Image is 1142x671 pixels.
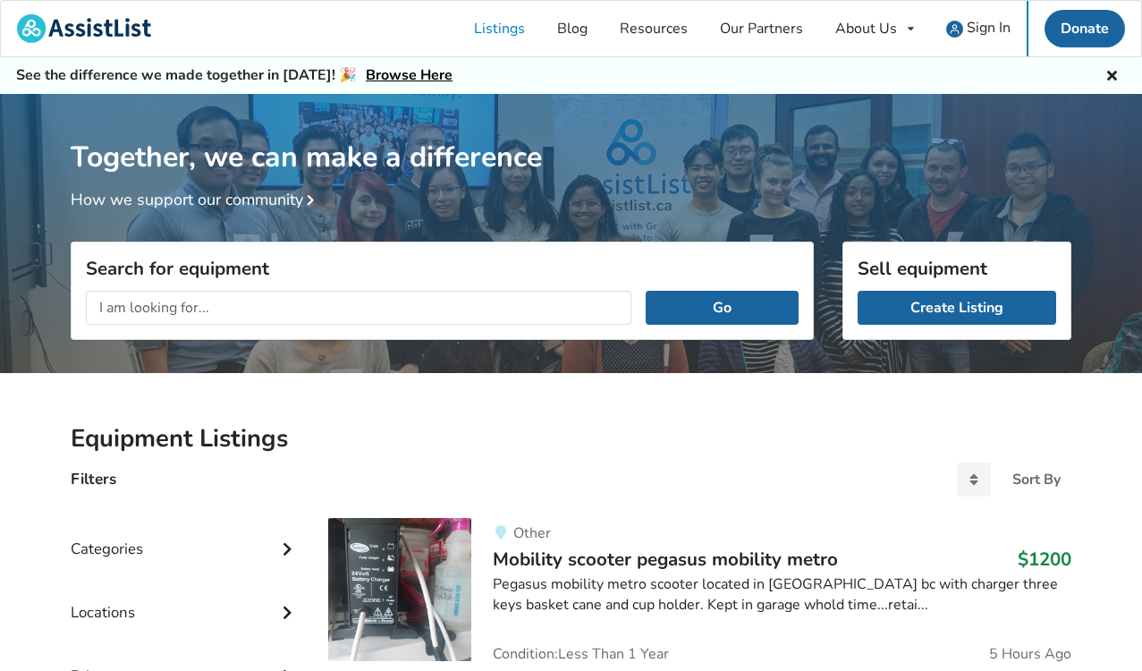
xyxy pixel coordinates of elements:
[71,504,300,567] div: Categories
[1018,548,1071,571] h3: $1200
[646,291,799,325] button: Go
[366,65,453,85] a: Browse Here
[16,66,453,85] h5: See the difference we made together in [DATE]! 🎉
[71,469,116,489] h4: Filters
[513,523,551,543] span: Other
[1045,10,1125,47] a: Donate
[1012,472,1061,487] div: Sort By
[86,291,631,325] input: I am looking for...
[493,647,669,661] span: Condition: Less Than 1 Year
[835,21,897,36] div: About Us
[493,547,838,572] span: Mobility scooter pegasus mobility metro
[71,567,300,631] div: Locations
[704,1,819,56] a: Our Partners
[989,647,1071,661] span: 5 Hours Ago
[493,574,1071,616] div: Pegasus mobility metro scooter located in [GEOGRAPHIC_DATA] bc with charger three keys basket can...
[458,1,541,56] a: Listings
[946,21,963,38] img: user icon
[858,257,1056,280] h3: Sell equipment
[604,1,704,56] a: Resources
[17,14,151,43] img: assistlist-logo
[328,518,471,661] img: mobility-mobility scooter pegasus mobility metro
[967,18,1011,38] span: Sign In
[541,1,604,56] a: Blog
[86,257,799,280] h3: Search for equipment
[71,189,321,210] a: How we support our community
[930,1,1027,56] a: user icon Sign In
[71,423,1071,454] h2: Equipment Listings
[858,291,1056,325] a: Create Listing
[71,94,1071,175] h1: Together, we can make a difference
